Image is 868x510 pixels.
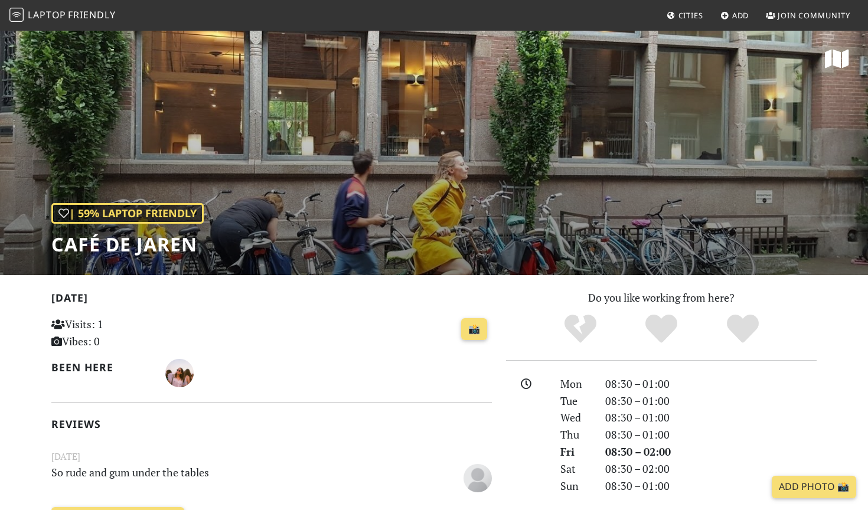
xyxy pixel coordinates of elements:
span: Add [732,10,749,21]
div: 08:30 – 01:00 [598,393,824,410]
div: Sun [553,478,598,495]
div: Wed [553,409,598,426]
div: 08:30 – 01:00 [598,478,824,495]
span: Marta Fiolhais [165,365,194,379]
div: No [540,313,621,345]
div: 08:30 – 01:00 [598,409,824,426]
h2: [DATE] [51,292,492,309]
img: 1461-marta.jpg [165,359,194,387]
div: 08:30 – 01:00 [598,375,824,393]
span: Anonymous [464,469,492,483]
div: | 59% Laptop Friendly [51,203,204,224]
div: Thu [553,426,598,443]
div: Mon [553,375,598,393]
a: Add [716,5,754,26]
div: Yes [621,313,702,345]
p: Do you like working from here? [506,289,817,306]
img: LaptopFriendly [9,8,24,22]
span: Laptop [28,8,66,21]
small: [DATE] [44,449,499,464]
p: So rude and gum under the tables [44,464,423,491]
h2: Reviews [51,418,492,430]
div: Sat [553,460,598,478]
h1: Café de Jaren [51,233,204,256]
img: blank-535327c66bd565773addf3077783bbfce4b00ec00e9fd257753287c682c7fa38.png [464,464,492,492]
a: Add Photo 📸 [772,476,856,498]
a: LaptopFriendly LaptopFriendly [9,5,116,26]
div: Fri [553,443,598,460]
h2: Been here [51,361,151,374]
span: Cities [678,10,703,21]
div: Tue [553,393,598,410]
p: Visits: 1 Vibes: 0 [51,316,189,350]
div: 08:30 – 01:00 [598,426,824,443]
a: Cities [662,5,708,26]
div: 08:30 – 02:00 [598,443,824,460]
span: Join Community [778,10,850,21]
span: Friendly [68,8,115,21]
div: Definitely! [702,313,784,345]
a: Join Community [761,5,855,26]
a: 📸 [461,318,487,341]
div: 08:30 – 02:00 [598,460,824,478]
